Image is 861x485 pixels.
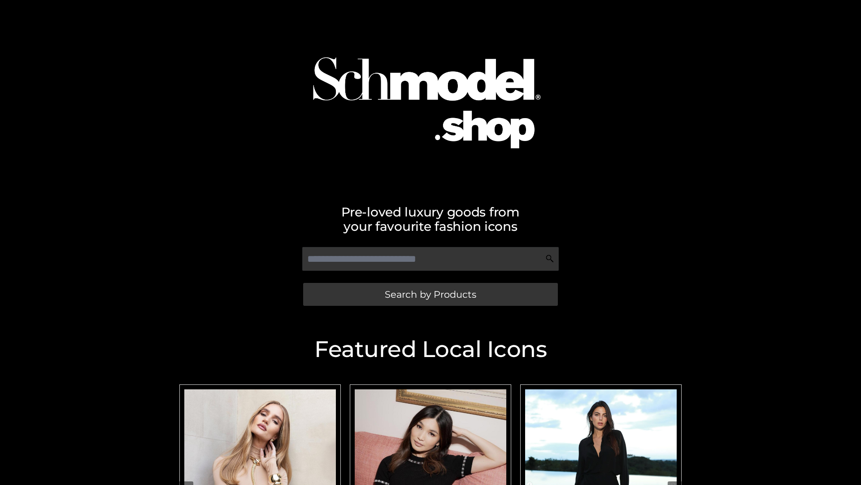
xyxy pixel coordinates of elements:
h2: Featured Local Icons​ [175,338,686,361]
span: Search by Products [385,290,476,299]
img: Search Icon [545,254,554,263]
a: Search by Products [303,283,558,306]
h2: Pre-loved luxury goods from your favourite fashion icons [175,205,686,234]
